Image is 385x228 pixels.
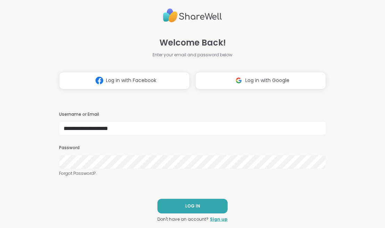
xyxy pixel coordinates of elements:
[157,216,208,222] span: Don't have an account?
[159,36,226,49] span: Welcome Back!
[245,77,289,84] span: Log in with Google
[163,6,222,25] img: ShareWell Logo
[185,203,200,209] span: LOG IN
[106,77,156,84] span: Log in with Facebook
[59,170,326,177] a: Forgot Password?
[210,216,228,222] a: Sign up
[153,52,232,58] span: Enter your email and password below
[195,72,326,89] button: Log in with Google
[93,74,106,87] img: ShareWell Logomark
[59,72,190,89] button: Log in with Facebook
[157,199,228,213] button: LOG IN
[232,74,245,87] img: ShareWell Logomark
[59,112,326,117] h3: Username or Email
[59,145,326,151] h3: Password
